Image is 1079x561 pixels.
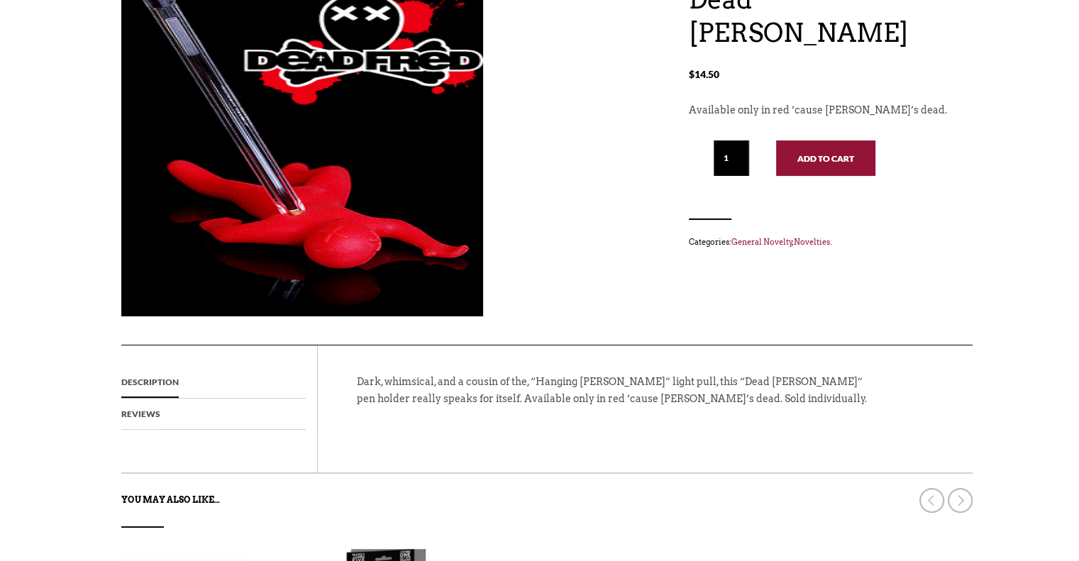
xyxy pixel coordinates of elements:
[689,68,695,80] span: $
[794,237,830,247] a: Novelties
[714,140,749,176] input: Qty
[121,367,179,398] a: Description
[689,234,958,250] span: Categories: , .
[357,374,882,422] p: Dark, whimsical, and a cousin of the, “Hanging [PERSON_NAME]” light pull, this “Dead [PERSON_NAME...
[121,399,160,430] a: Reviews
[689,102,958,119] p: Available only in red ’cause [PERSON_NAME]’s dead.
[121,494,220,505] strong: You may also like…
[689,68,719,80] bdi: 14.50
[731,237,792,247] a: General Novelty
[776,140,875,176] button: Add to cart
